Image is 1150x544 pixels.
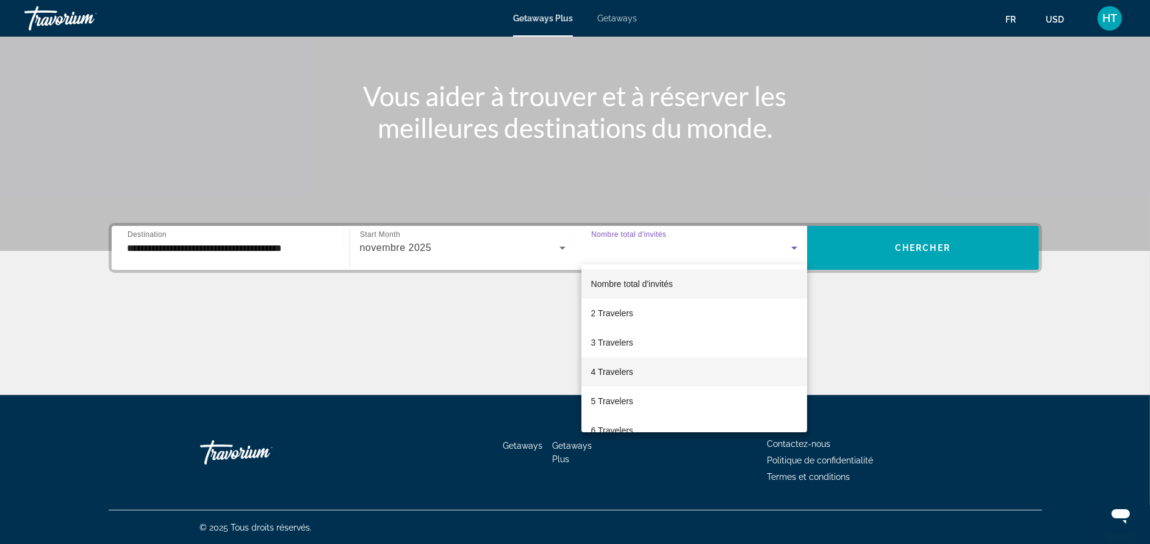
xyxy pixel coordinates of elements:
span: 6 Travelers [591,423,633,438]
span: 5 Travelers [591,394,633,408]
span: Nombre total d'invités [591,279,673,289]
iframe: Bouton de lancement de la fenêtre de messagerie [1101,495,1140,534]
span: 4 Travelers [591,364,633,379]
span: 3 Travelers [591,335,633,350]
span: 2 Travelers [591,306,633,321]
